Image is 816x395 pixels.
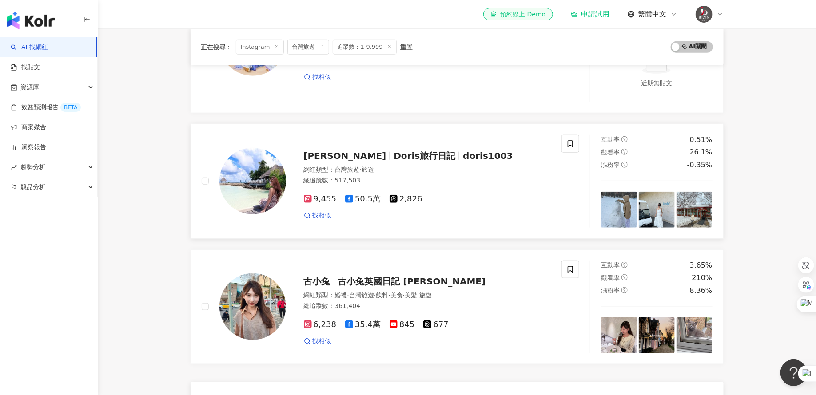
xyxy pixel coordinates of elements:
div: 預約線上 Demo [490,10,545,19]
span: question-circle [621,287,628,293]
span: 美髮 [405,292,417,299]
span: 正在搜尋 ： [201,43,232,50]
div: 總追蹤數 ： 361,404 [304,302,551,311]
div: 26.1% [690,147,713,157]
span: 6,238 [304,320,337,329]
a: KOL Avatar[PERSON_NAME]Doris旅行日記doris1003網紅類型：台灣旅遊·旅遊總追蹤數：517,5039,45550.5萬2,826找相似互動率question-ci... [191,124,724,239]
a: KOL Avatar古小兔古小兔英國日記 [PERSON_NAME]網紅類型：婚禮·台灣旅遊·飲料·美食·美髮·旅遊總追蹤數：361,4046,23835.4萬845677找相似互動率quest... [191,249,724,364]
img: post-image [601,317,637,353]
span: 觀看率 [601,149,620,156]
img: post-image [677,192,713,228]
span: · [347,292,349,299]
span: 追蹤數：1-9,999 [333,39,397,54]
span: 古小兔 [304,276,330,287]
span: · [403,292,405,299]
span: · [360,166,362,173]
div: 3.65% [690,261,713,270]
div: 0.51% [690,135,713,145]
iframe: Help Scout Beacon - Open [780,359,807,386]
span: 35.4萬 [345,320,381,329]
div: 210% [692,273,713,283]
span: 旅遊 [362,166,374,173]
span: 美食 [390,292,403,299]
span: Doris旅行日記 [394,150,455,161]
div: 重置 [400,43,413,50]
span: 互動率 [601,261,620,269]
a: 找相似 [304,211,331,220]
span: 漲粉率 [601,287,620,294]
span: 2,826 [390,194,422,204]
a: 申請試用 [571,10,610,19]
img: KOL Avatar [219,273,286,340]
a: searchAI 找網紅 [11,43,48,52]
span: 飲料 [376,292,388,299]
span: doris1003 [463,150,513,161]
a: 效益預測報告BETA [11,103,81,112]
img: post-image [601,192,637,228]
span: 漲粉率 [601,161,620,168]
img: post-image [639,192,675,228]
span: Instagram [236,39,284,54]
span: 9,455 [304,194,337,204]
span: 找相似 [313,211,331,220]
span: 845 [390,320,414,329]
a: 洞察報告 [11,143,46,152]
span: [PERSON_NAME] [304,150,386,161]
span: 找相似 [313,337,331,346]
span: 台灣旅遊 [349,292,374,299]
span: 台灣旅遊 [287,39,329,54]
span: 旅遊 [419,292,432,299]
img: KOL Avatar [219,148,286,214]
a: 預約線上 Demo [483,8,553,20]
div: 網紅類型 ： [304,291,551,300]
div: 總追蹤數 ： 517,503 [304,176,551,185]
a: 找相似 [304,73,331,82]
span: question-circle [621,162,628,168]
span: 台灣旅遊 [335,166,360,173]
span: rise [11,164,17,170]
span: 競品分析 [20,177,45,197]
div: 8.36% [690,286,713,296]
span: question-circle [621,262,628,268]
span: 互動率 [601,136,620,143]
span: · [417,292,419,299]
img: post-image [639,317,675,353]
img: logo [7,12,55,29]
span: · [374,292,376,299]
a: 找相似 [304,337,331,346]
span: 觀看率 [601,274,620,281]
span: 資源庫 [20,77,39,97]
img: IG-%E9%A0%AD%E8%B2%BC.jpg [696,6,713,23]
img: post-image [677,317,713,353]
a: 找貼文 [11,63,40,72]
div: 近期無貼文 [641,78,672,88]
span: question-circle [621,149,628,155]
span: 677 [423,320,448,329]
div: -0.35% [687,160,713,170]
a: 商案媒合 [11,123,46,132]
span: 婚禮 [335,292,347,299]
span: 找相似 [313,73,331,82]
div: 網紅類型 ： [304,166,551,174]
span: 50.5萬 [345,194,381,204]
span: 繁體中文 [638,9,667,19]
span: · [388,292,390,299]
span: question-circle [621,136,628,142]
span: 古小兔英國日記 [PERSON_NAME] [338,276,486,287]
span: question-circle [621,274,628,280]
span: 趨勢分析 [20,157,45,177]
